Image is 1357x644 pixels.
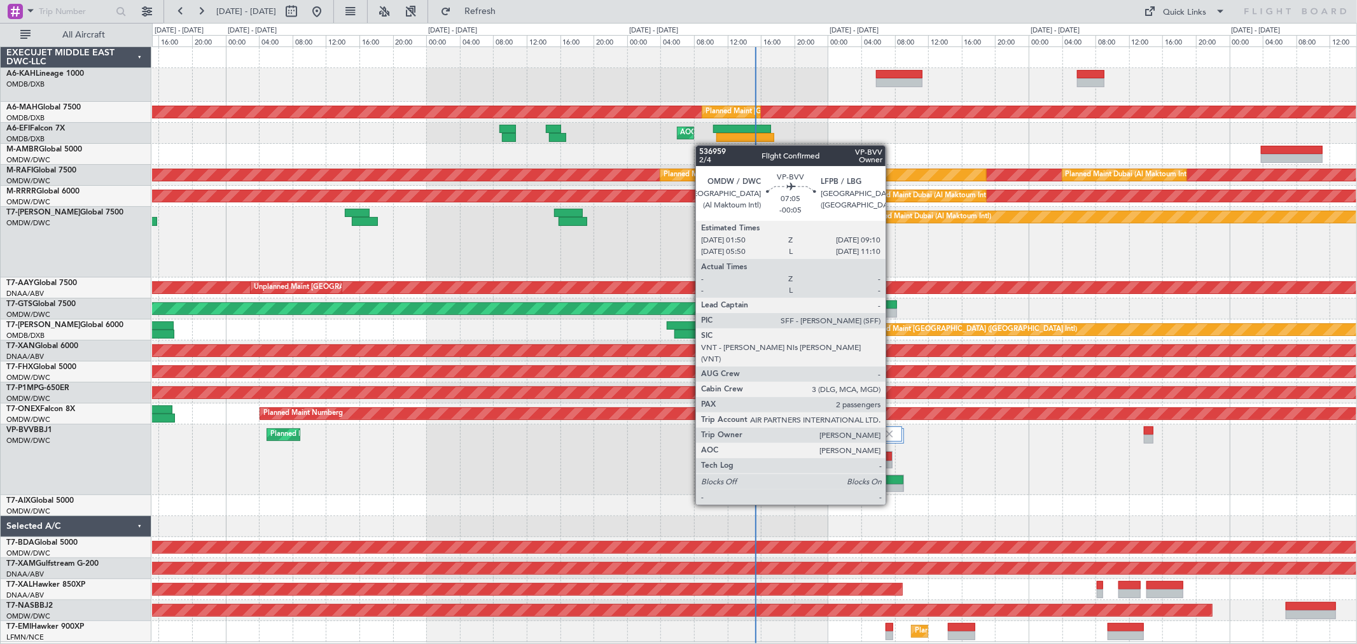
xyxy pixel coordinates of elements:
[228,25,277,36] div: [DATE] - [DATE]
[6,80,45,89] a: OMDB/DXB
[6,560,36,568] span: T7-XAM
[6,497,31,505] span: T7-AIX
[254,278,442,297] div: Unplanned Maint [GEOGRAPHIC_DATA] (Al Maktoum Intl)
[6,310,50,319] a: OMDW/DWC
[6,384,38,392] span: T7-P1MP
[6,384,69,392] a: T7-P1MPG-650ER
[1263,35,1297,46] div: 04:00
[865,320,1077,339] div: Planned Maint [GEOGRAPHIC_DATA] ([GEOGRAPHIC_DATA] Intl)
[1129,35,1163,46] div: 12:00
[158,35,192,46] div: 16:00
[6,134,45,144] a: OMDB/DXB
[216,6,276,17] span: [DATE] - [DATE]
[6,426,52,434] a: VP-BVVBBJ1
[6,209,123,216] a: T7-[PERSON_NAME]Global 7500
[393,35,427,46] div: 20:00
[426,35,460,46] div: 00:00
[1062,35,1096,46] div: 04:00
[14,25,138,45] button: All Aircraft
[1096,35,1129,46] div: 08:00
[560,35,594,46] div: 16:00
[259,35,293,46] div: 04:00
[895,35,929,46] div: 08:00
[761,35,795,46] div: 16:00
[1164,6,1207,19] div: Quick Links
[6,612,50,621] a: OMDW/DWC
[681,123,718,143] div: AOG Maint
[1230,35,1263,46] div: 00:00
[326,35,359,46] div: 12:00
[6,507,50,516] a: OMDW/DWC
[795,35,828,46] div: 20:00
[694,35,728,46] div: 08:00
[6,363,33,371] span: T7-FHX
[6,602,53,610] a: T7-NASBBJ2
[1196,35,1230,46] div: 20:00
[293,35,326,46] div: 08:00
[527,35,560,46] div: 12:00
[6,436,50,445] a: OMDW/DWC
[828,35,861,46] div: 00:00
[6,426,34,434] span: VP-BVV
[6,104,81,111] a: A6-MAHGlobal 7500
[6,581,85,589] a: T7-XALHawker 850XP
[865,186,990,206] div: Planned Maint Dubai (Al Maktoum Intl)
[6,591,44,600] a: DNAA/ABV
[6,602,34,610] span: T7-NAS
[6,623,84,631] a: T7-EMIHawker 900XP
[460,35,494,46] div: 04:00
[6,188,36,195] span: M-RRRR
[6,70,36,78] span: A6-KAH
[1029,35,1062,46] div: 00:00
[6,633,44,642] a: LFMN/NCE
[6,539,78,547] a: T7-BDAGlobal 5000
[861,35,895,46] div: 04:00
[226,35,260,46] div: 00:00
[6,279,34,287] span: T7-AAY
[6,342,78,350] a: T7-XANGlobal 6000
[6,104,38,111] span: A6-MAH
[1031,25,1080,36] div: [DATE] - [DATE]
[454,7,507,16] span: Refresh
[6,125,30,132] span: A6-EFI
[6,167,76,174] a: M-RAFIGlobal 7500
[6,321,80,329] span: T7-[PERSON_NAME]
[866,207,991,227] div: Planned Maint Dubai (Al Maktoum Intl)
[39,2,112,21] input: Trip Number
[629,25,678,36] div: [DATE] - [DATE]
[6,155,50,165] a: OMDW/DWC
[6,405,40,413] span: T7-ONEX
[706,102,918,122] div: Planned Maint [GEOGRAPHIC_DATA] ([GEOGRAPHIC_DATA] Intl)
[6,209,80,216] span: T7-[PERSON_NAME]
[33,31,134,39] span: All Aircraft
[6,373,50,382] a: OMDW/DWC
[664,165,789,185] div: Planned Maint Dubai (Al Maktoum Intl)
[6,581,32,589] span: T7-XAL
[6,113,45,123] a: OMDB/DXB
[1066,165,1191,185] div: Planned Maint Dubai (Al Maktoum Intl)
[6,188,80,195] a: M-RRRRGlobal 6000
[6,352,44,361] a: DNAA/ABV
[6,342,35,350] span: T7-XAN
[1232,25,1281,36] div: [DATE] - [DATE]
[594,35,627,46] div: 20:00
[6,289,44,298] a: DNAA/ABV
[830,25,879,36] div: [DATE] - [DATE]
[962,35,996,46] div: 16:00
[493,35,527,46] div: 08:00
[359,35,393,46] div: 16:00
[6,125,65,132] a: A6-EFIFalcon 7X
[6,300,32,308] span: T7-GTS
[6,70,84,78] a: A6-KAHLineage 1000
[6,497,74,505] a: T7-AIXGlobal 5000
[1138,1,1232,22] button: Quick Links
[728,35,762,46] div: 12:00
[6,146,82,153] a: M-AMBRGlobal 5000
[428,25,477,36] div: [DATE] - [DATE]
[6,218,50,228] a: OMDW/DWC
[6,321,123,329] a: T7-[PERSON_NAME]Global 6000
[6,197,50,207] a: OMDW/DWC
[6,570,44,579] a: DNAA/ABV
[263,404,343,423] div: Planned Maint Nurnberg
[6,167,33,174] span: M-RAFI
